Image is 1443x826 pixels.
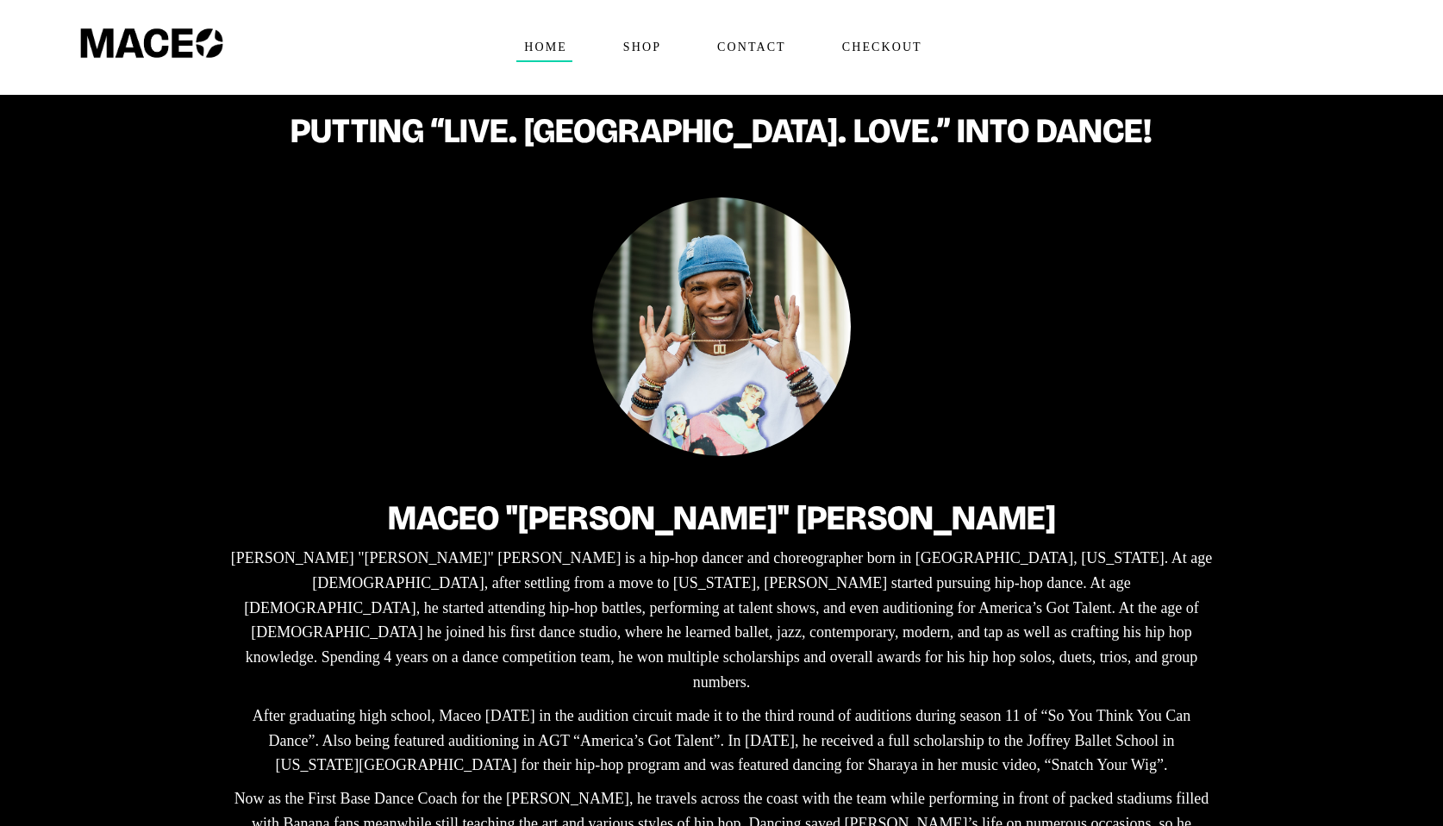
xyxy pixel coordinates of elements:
[592,197,851,456] img: Maceo Harrison
[709,34,793,61] span: Contact
[226,546,1217,695] p: [PERSON_NAME] "[PERSON_NAME]" [PERSON_NAME] is a hip-hop dancer and choreographer born in [GEOGRA...
[226,704,1217,778] p: After graduating high school, Maceo [DATE] in the audition circuit made it to the third round of ...
[834,34,929,61] span: Checkout
[516,34,574,61] span: Home
[615,34,668,61] span: Shop
[226,499,1217,537] h2: Maceo "[PERSON_NAME]" [PERSON_NAME]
